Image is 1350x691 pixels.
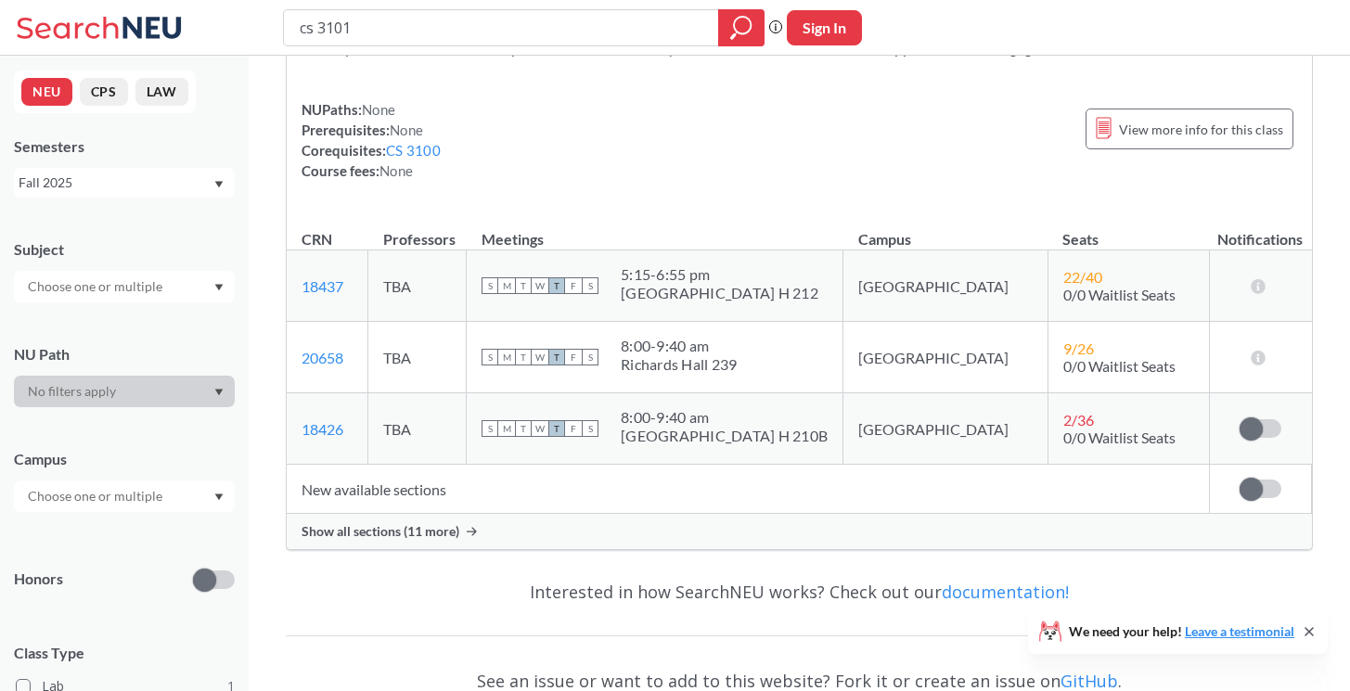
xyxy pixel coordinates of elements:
[287,465,1209,514] td: New available sections
[621,337,737,355] div: 8:00 - 9:40 am
[621,265,818,284] div: 5:15 - 6:55 pm
[621,408,828,427] div: 8:00 - 9:40 am
[302,420,343,438] a: 18426
[1063,357,1176,375] span: 0/0 Waitlist Seats
[362,101,395,118] span: None
[621,284,818,302] div: [GEOGRAPHIC_DATA] H 212
[548,277,565,294] span: T
[787,10,862,45] button: Sign In
[14,344,235,365] div: NU Path
[1063,286,1176,303] span: 0/0 Waitlist Seats
[214,284,224,291] svg: Dropdown arrow
[302,99,441,181] div: NUPaths: Prerequisites: Corequisites: Course fees:
[14,271,235,302] div: Dropdown arrow
[14,168,235,198] div: Fall 2025Dropdown arrow
[14,376,235,407] div: Dropdown arrow
[14,449,235,469] div: Campus
[19,275,174,298] input: Choose one or multiple
[843,393,1048,465] td: [GEOGRAPHIC_DATA]
[1119,118,1283,141] span: View more info for this class
[548,420,565,437] span: T
[368,393,467,465] td: TBA
[19,485,174,507] input: Choose one or multiple
[582,420,598,437] span: S
[1063,429,1176,446] span: 0/0 Waitlist Seats
[302,349,343,366] a: 20658
[390,122,423,138] span: None
[14,569,63,590] p: Honors
[21,78,72,106] button: NEU
[942,581,1069,603] a: documentation!
[482,420,498,437] span: S
[621,355,737,374] div: Richards Hall 239
[386,142,441,159] a: CS 3100
[286,565,1313,619] div: Interested in how SearchNEU works? Check out our
[843,250,1048,322] td: [GEOGRAPHIC_DATA]
[302,229,332,250] div: CRN
[214,493,224,501] svg: Dropdown arrow
[565,420,582,437] span: F
[498,349,515,365] span: M
[515,277,532,294] span: T
[843,211,1048,250] th: Campus
[1063,411,1094,429] span: 2 / 36
[135,78,188,106] button: LAW
[214,181,224,188] svg: Dropdown arrow
[498,420,515,437] span: M
[1063,339,1094,357] span: 9 / 26
[368,250,467,322] td: TBA
[548,349,565,365] span: T
[565,349,582,365] span: F
[565,277,582,294] span: F
[298,12,705,44] input: Class, professor, course number, "phrase"
[843,322,1048,393] td: [GEOGRAPHIC_DATA]
[467,211,843,250] th: Meetings
[498,277,515,294] span: M
[718,9,765,46] div: magnifying glass
[482,277,498,294] span: S
[1063,268,1102,286] span: 22 / 40
[302,277,343,295] a: 18437
[532,277,548,294] span: W
[1185,623,1294,639] a: Leave a testimonial
[19,173,212,193] div: Fall 2025
[582,277,598,294] span: S
[532,420,548,437] span: W
[1069,625,1294,638] span: We need your help!
[379,162,413,179] span: None
[14,480,235,512] div: Dropdown arrow
[582,349,598,365] span: S
[1048,211,1209,250] th: Seats
[482,349,498,365] span: S
[14,136,235,157] div: Semesters
[14,643,235,663] span: Class Type
[368,211,467,250] th: Professors
[515,420,532,437] span: T
[621,427,828,445] div: [GEOGRAPHIC_DATA] H 210B
[214,389,224,396] svg: Dropdown arrow
[1209,211,1311,250] th: Notifications
[532,349,548,365] span: W
[80,78,128,106] button: CPS
[515,349,532,365] span: T
[302,523,459,540] span: Show all sections (11 more)
[368,322,467,393] td: TBA
[287,514,1312,549] div: Show all sections (11 more)
[730,15,752,41] svg: magnifying glass
[14,239,235,260] div: Subject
